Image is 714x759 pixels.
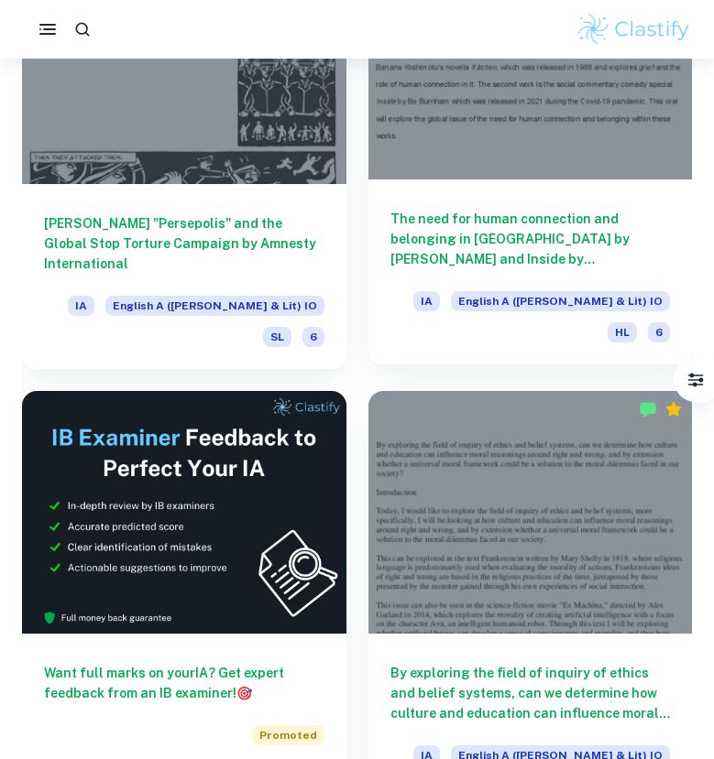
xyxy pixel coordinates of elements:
[44,663,324,703] h6: Want full marks on your IA ? Get expert feedback from an IB examiner!
[68,296,94,316] span: IA
[236,686,252,700] span: 🎯
[105,296,324,316] span: English A ([PERSON_NAME] & Lit) IO
[665,400,683,418] div: Premium
[263,327,291,347] span: SL
[302,327,324,347] span: 6
[677,362,714,398] button: Filter
[390,209,671,269] h6: The need for human connection and belonging in [GEOGRAPHIC_DATA] by [PERSON_NAME] and Inside by [...
[44,213,324,274] h6: [PERSON_NAME] "Persepolis" and the Global Stop Torture Campaign by Amnesty International
[413,291,440,311] span: IA
[22,391,346,634] img: Thumbnail
[608,322,637,342] span: HL
[451,291,670,311] span: English A ([PERSON_NAME] & Lit) IO
[639,400,657,418] img: Marked
[648,322,670,342] span: 6
[576,11,692,48] img: Clastify logo
[252,725,324,745] span: Promoted
[390,663,671,723] h6: By exploring the field of inquiry of ethics and belief systems, can we determine how culture and ...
